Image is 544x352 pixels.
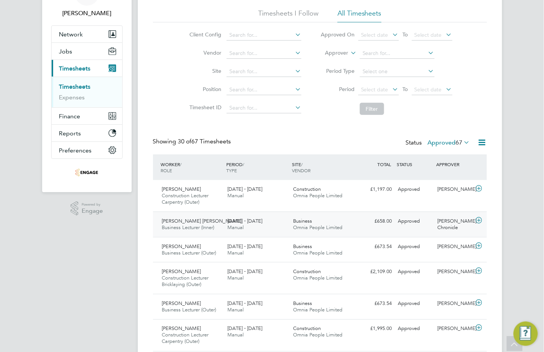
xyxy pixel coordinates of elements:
span: Powered by [82,201,103,208]
div: [PERSON_NAME] [434,266,474,278]
label: Site [187,68,221,74]
span: Lowenna Pollard [51,9,123,18]
span: / [243,161,244,167]
label: Vendor [187,49,221,56]
label: Period [320,86,355,93]
button: Finance [52,108,122,124]
input: Search for... [227,30,301,41]
span: [DATE] - [DATE] [227,243,262,250]
div: Timesheets [52,77,122,107]
div: [PERSON_NAME] Chronicle [434,215,474,234]
span: Network [59,31,83,38]
span: [PERSON_NAME] [PERSON_NAME] [162,218,242,224]
span: Construction [293,325,321,332]
span: TYPE [226,167,237,173]
label: Approved On [320,31,355,38]
div: Approved [395,240,435,253]
div: STATUS [395,157,435,171]
span: Manual [227,192,244,199]
span: VENDOR [292,167,311,173]
span: 30 of [178,138,192,145]
div: £2,109.00 [356,266,395,278]
span: Select date [361,31,388,38]
span: Business Lecturer (Outer) [162,306,216,313]
span: Omnia People Limited [293,275,342,281]
span: [DATE] - [DATE] [227,268,262,275]
input: Search for... [227,48,301,59]
div: PERIOD [224,157,290,177]
span: To [401,30,410,39]
span: [DATE] - [DATE] [227,325,262,332]
span: Select date [361,86,388,93]
a: Go to home page [51,167,123,179]
div: £673.54 [356,240,395,253]
div: [PERSON_NAME] [434,183,474,196]
span: Construction Lecturer Carpentry (Outer) [162,192,209,205]
div: Approved [395,215,435,228]
span: ROLE [161,167,172,173]
div: Approved [395,266,435,278]
a: Timesheets [59,83,91,90]
span: Construction Lecturer Bricklaying (Outer) [162,275,209,288]
div: Showing [153,138,233,146]
li: Timesheets I Follow [258,9,319,22]
span: Business Lecturer (Outer) [162,250,216,256]
div: Approved [395,297,435,310]
div: Approved [395,183,435,196]
div: £673.54 [356,297,395,310]
label: Period Type [320,68,355,74]
span: [DATE] - [DATE] [227,186,262,192]
span: Construction Lecturer Carpentry (Outer) [162,332,209,345]
span: Manual [227,332,244,338]
span: Engage [82,208,103,214]
span: 67 Timesheets [178,138,231,145]
span: [DATE] - [DATE] [227,218,262,224]
span: Timesheets [59,65,91,72]
span: Business [293,243,312,250]
button: Preferences [52,142,122,159]
a: Expenses [59,94,85,101]
span: TOTAL [378,161,391,167]
span: Reports [59,130,81,137]
label: Timesheet ID [187,104,221,111]
span: Omnia People Limited [293,332,342,338]
a: Powered byEngage [71,201,103,216]
label: Approver [314,49,348,57]
span: Business [293,300,312,306]
span: Business Lecturer (Inner) [162,224,214,231]
li: All Timesheets [337,9,382,22]
span: Select date [415,86,442,93]
span: [PERSON_NAME] [162,268,201,275]
div: £1,197.00 [356,183,395,196]
span: To [401,84,410,94]
span: Omnia People Limited [293,224,342,231]
span: 67 [456,139,463,146]
label: Approved [428,139,470,146]
button: Filter [360,103,384,115]
button: Network [52,26,122,42]
div: [PERSON_NAME] [434,323,474,335]
span: Manual [227,306,244,313]
div: Status [406,138,472,148]
input: Search for... [227,103,301,113]
span: Omnia People Limited [293,192,342,199]
span: Construction [293,268,321,275]
span: Omnia People Limited [293,306,342,313]
span: [DATE] - [DATE] [227,300,262,306]
div: SITE [290,157,356,177]
div: Approved [395,323,435,335]
img: omniapeople-logo-retina.png [75,167,98,179]
span: Finance [59,113,80,120]
div: £658.00 [356,215,395,228]
span: [PERSON_NAME] [162,325,201,332]
div: WORKER [159,157,225,177]
div: [PERSON_NAME] [434,297,474,310]
label: Client Config [187,31,221,38]
span: [PERSON_NAME] [162,186,201,192]
button: Reports [52,125,122,141]
span: Jobs [59,48,73,55]
div: APPROVER [434,157,474,171]
span: [PERSON_NAME] [162,300,201,306]
div: [PERSON_NAME] [434,240,474,253]
button: Engage Resource Center [514,322,538,346]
